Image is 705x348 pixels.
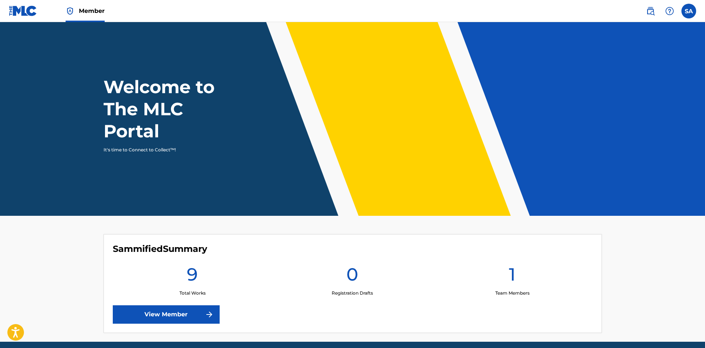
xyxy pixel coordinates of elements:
[66,7,74,15] img: Top Rightsholder
[495,290,530,296] p: Team Members
[643,4,658,18] a: Public Search
[509,263,516,290] h1: 1
[9,6,37,16] img: MLC Logo
[646,7,655,15] img: search
[179,290,206,296] p: Total Works
[665,7,674,15] img: help
[205,310,214,319] img: f7272a7cc735f4ea7f67.svg
[187,263,198,290] h1: 9
[113,243,207,254] h4: Sammified
[104,147,231,153] p: It's time to Connect to Collect™!
[104,76,241,142] h1: Welcome to The MLC Portal
[332,290,373,296] p: Registration Drafts
[662,4,677,18] div: Help
[681,4,696,18] div: User Menu
[113,305,220,324] a: View Member
[79,7,105,15] span: Member
[346,263,358,290] h1: 0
